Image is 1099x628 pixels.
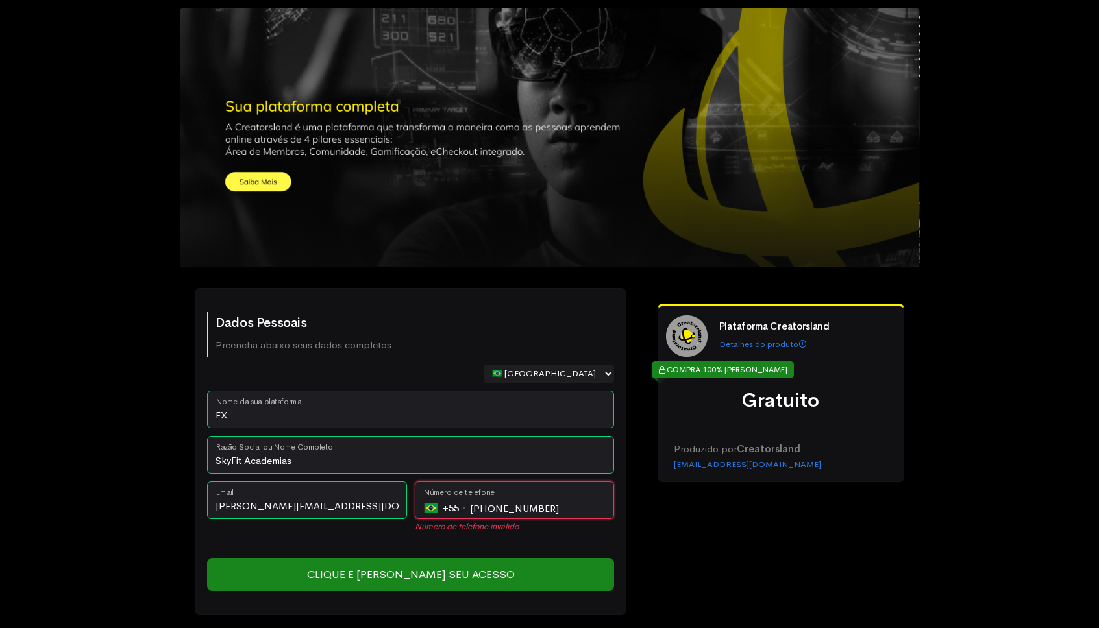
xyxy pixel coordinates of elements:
div: COMPRA 100% [PERSON_NAME] [652,361,794,378]
h2: Dados Pessoais [216,316,391,330]
div: Brazil (Brasil): +55 [419,498,470,518]
input: Meu Negócio Online [207,391,614,428]
input: Nome Completo [207,436,614,474]
div: Gratuito [674,386,888,415]
input: Email [207,481,407,519]
a: Detalhes do produto [719,339,807,350]
p: Produzido por [674,442,888,457]
div: +55 [425,498,470,518]
strong: Creatorsland [737,442,800,455]
h4: Plataforma Creatorsland [719,321,892,332]
p: Preencha abaixo seus dados completos [216,338,391,353]
img: SELO_CREATORSLAND(FINAL)-03.png [666,315,708,357]
a: [EMAIL_ADDRESS][DOMAIN_NAME] [674,459,821,470]
img: ... [180,8,920,267]
em: Número de telefone inválido [415,521,519,532]
input: Clique e [PERSON_NAME] seu Acesso [207,558,614,592]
